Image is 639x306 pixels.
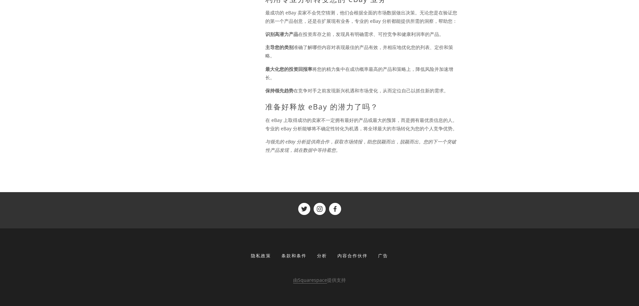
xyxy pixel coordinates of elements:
[329,203,341,215] a: 货架趋势
[314,203,326,215] a: 货架趋势
[265,117,457,132] font: 在 eBay 上取得成功的卖家不一定拥有最好的产品或最大的预算，而是拥有最优质信息的人。专业的 eBay 分析能够将不确定性转化为机遇，将全球最大的市场转化为您的个人竞争优势。
[293,277,327,283] a: 由Squarespace
[265,87,294,94] font: 保持领先趋势
[265,66,453,81] font: 将您的精力集中在成功概率最高的产品和策略上，降低风险并加速增长。
[333,250,372,262] a: 内容合作伙伴
[265,101,378,112] font: 准备好释放 eBay 的潜力了吗？
[327,277,346,283] font: 提供支持
[265,9,457,24] font: 最成功的 eBay 卖家不会凭空猜测，他们会根据全面的市场数据做出决策。无论您是在验证您的第一个产品创意，还是在扩展现有业务，专业的 eBay 分析都能提供所需的洞察，帮助您：
[317,253,327,259] font: 分析
[251,250,275,262] a: 隐私政策
[265,31,298,37] font: 识别高潜力产品
[265,66,312,72] font: 最大化您的投资回报率
[374,250,388,262] a: 广告
[281,253,307,259] font: 条款和条件
[337,253,368,259] font: 内容合作伙伴
[277,250,311,262] a: 条款和条件
[251,253,271,259] font: 隐私政策
[298,31,444,37] font: 在投资库存之前，发现具有明确需求、可控竞争和健康利润率的产品。
[265,44,453,59] font: 准确了解哪些内容对表现最佳的产品有效，并相应地优化您的列表、定价和策略。
[265,44,294,50] font: 主导您的类别
[298,203,310,215] a: 货架趋势
[378,253,388,259] font: 广告
[294,87,448,94] font: 在竞争对手之前发现新兴机遇和市场变化，从而定位自己以抓住新的需求。
[265,138,456,153] font: 与领先的 eBay 分析提供商合作，获取市场情报，助您脱颖而出，脱颖而出。您的下一个突破性产品发现，就在数据中等待着您。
